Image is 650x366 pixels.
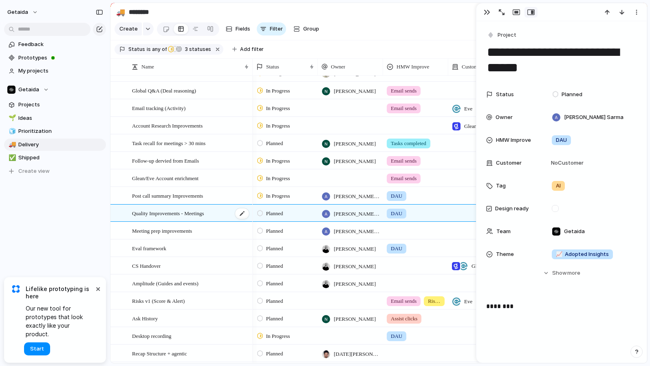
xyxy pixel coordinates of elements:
span: Getaida [18,86,39,94]
span: [PERSON_NAME] Sarma [334,227,379,236]
span: My projects [18,67,103,75]
span: Email tracking (Activity) [132,103,185,112]
span: Planned [266,227,283,235]
span: Planned [266,350,283,358]
button: Create view [4,165,106,177]
span: [PERSON_NAME] Sarma [564,113,624,121]
span: Start [30,345,44,353]
span: 📈 [556,251,562,257]
span: Prototypes [18,54,103,62]
span: Follow-up dervied from Emails [132,156,199,165]
div: 🧊Prioritization [4,125,106,137]
a: ✅Shipped [4,152,106,164]
span: Email sends [391,297,416,305]
button: Create [115,22,142,35]
span: Project [498,31,516,39]
span: Create view [18,167,50,175]
span: In Progress [266,192,290,200]
span: statuses [183,46,211,53]
button: Start [24,342,50,355]
span: [DATE][PERSON_NAME] [334,350,379,358]
span: [PERSON_NAME] Sarma [334,192,379,201]
span: Risks v1 (Score & Alert) [132,296,185,305]
span: 3 [183,46,189,52]
span: Planned [266,297,283,305]
span: Eve [464,105,472,113]
span: Adopted Insights [556,250,609,258]
button: Fields [223,22,253,35]
button: 🌱 [7,114,15,122]
span: In Progress [266,104,290,112]
button: Dismiss [93,284,103,293]
span: any of [151,46,167,53]
span: more [567,269,580,277]
span: Create [119,25,138,33]
span: Tasks completed [391,139,426,148]
button: Add filter [227,44,269,55]
span: Amplitude (Guides and events) [132,278,198,288]
button: Filter [257,22,286,35]
span: [PERSON_NAME] [334,280,376,288]
span: In Progress [266,122,290,130]
span: Status [266,63,279,71]
span: Customer [462,63,483,71]
span: Group [303,25,319,33]
div: ✅ [9,153,14,163]
span: Planned [266,280,283,288]
span: HMW Improve [496,136,531,144]
span: Feedback [18,40,103,49]
a: 🚚Delivery [4,139,106,151]
span: Add filter [240,46,264,53]
div: 🚚 [116,7,125,18]
span: Planned [266,262,283,270]
div: 🚚 [9,140,14,149]
a: My projects [4,65,106,77]
button: 🚚 [114,6,127,19]
button: 🚚 [7,141,15,149]
span: Desktop recording [132,331,171,340]
a: Feedback [4,38,106,51]
button: Getaida [4,84,106,96]
span: Show [552,269,567,277]
button: ✅ [7,154,15,162]
span: Glean , Eve [472,262,494,270]
span: Tag [496,182,506,190]
span: Delivery [18,141,103,149]
span: Fields [236,25,250,33]
span: Email sends [391,87,416,95]
span: In Progress [266,174,290,183]
button: isany of [145,45,168,54]
span: Theme [496,250,514,258]
span: Design ready [495,205,529,213]
span: is [147,46,151,53]
a: 🌱Ideas [4,112,106,124]
span: Email sends [391,174,416,183]
span: AI [556,182,561,190]
span: Assist clicks [391,315,417,323]
span: DAU [391,332,402,340]
span: DAU [556,136,567,144]
span: [PERSON_NAME] [334,140,376,148]
span: Ask History [132,313,158,323]
span: Shipped [18,154,103,162]
span: Our new tool for prototypes that look exactly like your product. [26,304,94,338]
span: Eval framework [132,243,166,253]
button: Group [289,22,323,35]
span: Post call summary Improvements [132,191,203,200]
span: Team [496,227,511,236]
button: getaida [4,6,42,19]
span: Owner [331,63,345,71]
span: Glean/Eve Account enrichment [132,173,198,183]
span: Prioritization [18,127,103,135]
span: Planned [562,90,582,99]
span: Planned [266,209,283,218]
span: Planned [266,315,283,323]
span: [PERSON_NAME] [334,87,376,95]
span: [PERSON_NAME] [334,245,376,253]
span: getaida [7,8,28,16]
div: 🧊 [9,127,14,136]
span: DAU [391,209,402,218]
span: [PERSON_NAME] [334,315,376,323]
